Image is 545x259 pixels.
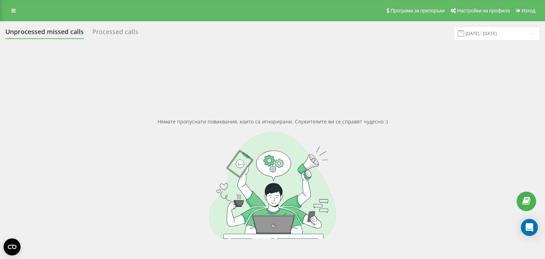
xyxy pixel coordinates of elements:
[522,8,535,13] span: Изход
[521,219,538,236] div: Open Intercom Messenger
[92,28,138,39] div: Processed calls
[457,8,510,13] span: Настройки на профила
[5,28,84,39] div: Unprocessed missed calls
[4,238,21,255] button: Open CMP widget
[390,8,445,13] span: Програма за препоръки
